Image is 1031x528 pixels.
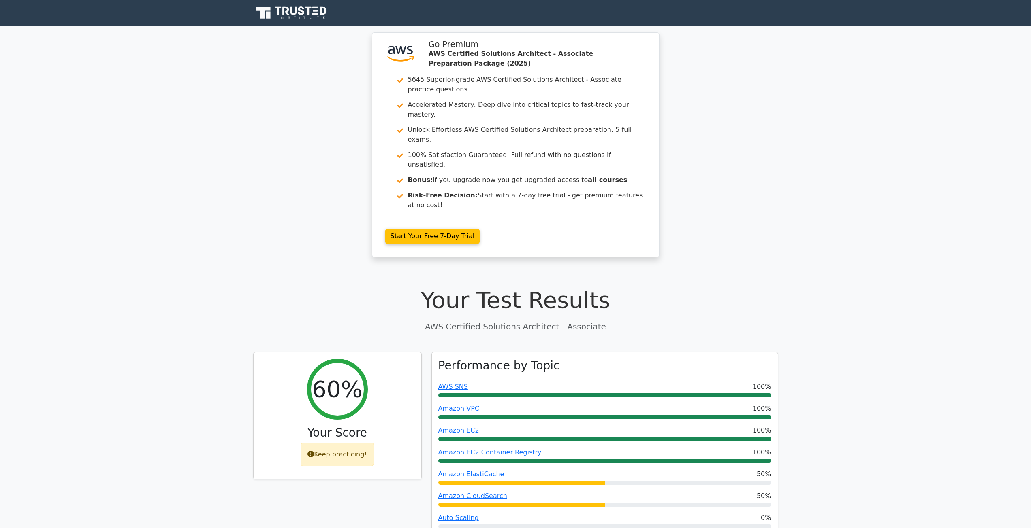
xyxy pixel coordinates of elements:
[753,404,771,413] span: 100%
[753,447,771,457] span: 100%
[438,514,479,522] a: Auto Scaling
[385,229,480,244] a: Start Your Free 7-Day Trial
[301,443,374,466] div: Keep practicing!
[253,286,778,314] h1: Your Test Results
[438,405,480,412] a: Amazon VPC
[438,470,504,478] a: Amazon ElastiCache
[312,375,362,403] h2: 60%
[438,426,479,434] a: Amazon EC2
[438,448,542,456] a: Amazon EC2 Container Registry
[757,469,771,479] span: 50%
[761,513,771,523] span: 0%
[253,320,778,333] p: AWS Certified Solutions Architect - Associate
[438,492,507,500] a: Amazon CloudSearch
[757,491,771,501] span: 50%
[438,359,560,373] h3: Performance by Topic
[753,426,771,435] span: 100%
[753,382,771,392] span: 100%
[438,383,468,390] a: AWS SNS
[260,426,415,440] h3: Your Score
